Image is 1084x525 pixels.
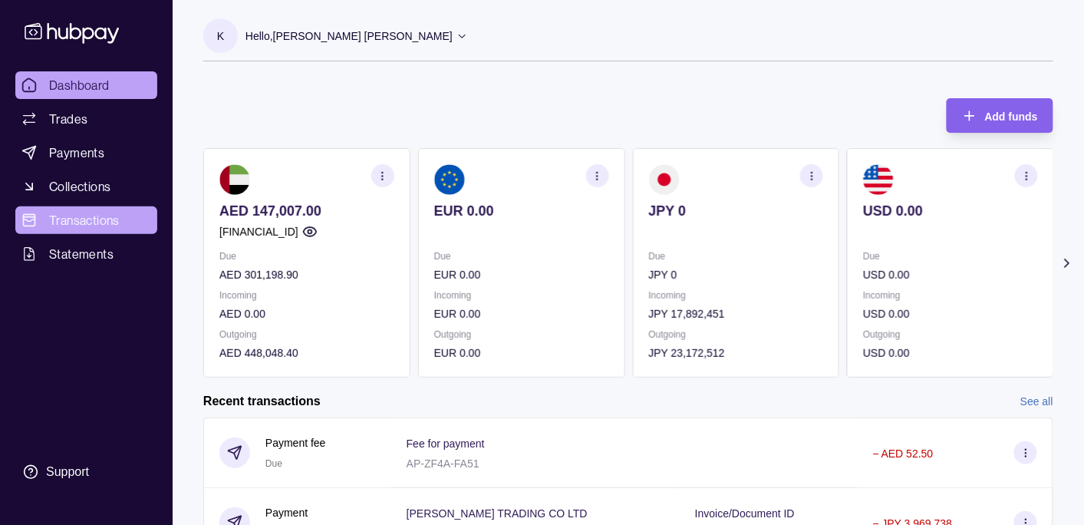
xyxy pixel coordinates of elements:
[49,177,110,196] span: Collections
[219,287,394,304] p: Incoming
[265,504,308,521] p: Payment
[407,438,485,450] p: Fee for payment
[695,507,795,520] p: Invoice/Document ID
[863,164,894,195] img: us
[947,98,1053,133] button: Add funds
[434,287,609,304] p: Incoming
[203,393,321,410] h2: Recent transactions
[649,326,824,343] p: Outgoing
[46,464,89,480] div: Support
[407,457,479,470] p: AP-ZF4A-FA51
[434,305,609,322] p: EUR 0.00
[863,203,1038,220] p: USD 0.00
[219,266,394,283] p: AED 301,198.90
[49,144,104,162] span: Payments
[15,456,157,488] a: Support
[649,287,824,304] p: Incoming
[219,326,394,343] p: Outgoing
[49,110,87,128] span: Trades
[985,111,1038,123] span: Add funds
[863,248,1038,265] p: Due
[265,434,326,451] p: Payment fee
[649,164,680,195] img: jp
[15,206,157,234] a: Transactions
[49,76,110,94] span: Dashboard
[49,211,120,229] span: Transactions
[219,164,250,195] img: ae
[434,164,465,195] img: eu
[407,507,588,520] p: [PERSON_NAME] TRADING CO LTD
[265,458,282,469] span: Due
[863,326,1038,343] p: Outgoing
[863,305,1038,322] p: USD 0.00
[15,173,157,200] a: Collections
[434,248,609,265] p: Due
[217,28,224,45] p: K
[219,345,394,362] p: AED 448,048.40
[863,287,1038,304] p: Incoming
[649,248,824,265] p: Due
[15,71,157,99] a: Dashboard
[1020,393,1053,410] a: See all
[245,28,453,45] p: Hello, [PERSON_NAME] [PERSON_NAME]
[434,326,609,343] p: Outgoing
[434,266,609,283] p: EUR 0.00
[649,266,824,283] p: JPY 0
[219,203,394,220] p: AED 147,007.00
[649,203,824,220] p: JPY 0
[49,245,114,263] span: Statements
[219,248,394,265] p: Due
[649,305,824,322] p: JPY 17,892,451
[434,345,609,362] p: EUR 0.00
[863,345,1038,362] p: USD 0.00
[219,305,394,322] p: AED 0.00
[873,447,934,460] p: − AED 52.50
[15,139,157,167] a: Payments
[15,105,157,133] a: Trades
[434,203,609,220] p: EUR 0.00
[649,345,824,362] p: JPY 23,172,512
[15,240,157,268] a: Statements
[219,223,298,240] p: [FINANCIAL_ID]
[863,266,1038,283] p: USD 0.00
